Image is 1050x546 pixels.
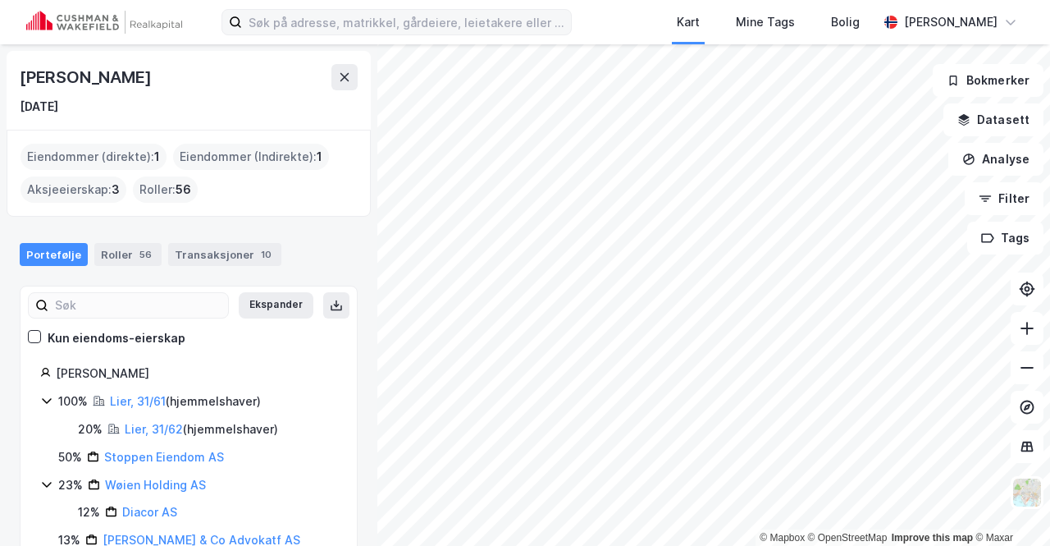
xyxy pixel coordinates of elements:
[242,10,571,34] input: Søk på adresse, matrikkel, gårdeiere, leietakere eller personer
[94,243,162,266] div: Roller
[808,532,888,544] a: OpenStreetMap
[20,97,58,117] div: [DATE]
[968,467,1050,546] iframe: Chat Widget
[105,478,206,492] a: Wøien Holding AS
[48,328,185,348] div: Kun eiendoms-eierskap
[26,11,182,34] img: cushman-wakefield-realkapital-logo.202ea83816669bd177139c58696a8fa1.svg
[110,392,261,411] div: ( hjemmelshaver )
[20,243,88,266] div: Portefølje
[112,180,120,200] span: 3
[677,12,700,32] div: Kart
[173,144,329,170] div: Eiendommer (Indirekte) :
[133,177,198,203] div: Roller :
[943,103,1043,136] button: Datasett
[904,12,997,32] div: [PERSON_NAME]
[56,364,337,383] div: [PERSON_NAME]
[154,147,160,167] span: 1
[176,180,191,200] span: 56
[125,420,278,439] div: ( hjemmelshaver )
[967,222,1043,255] button: Tags
[168,243,281,266] div: Transaksjoner
[122,505,177,519] a: Diacor AS
[760,532,805,544] a: Mapbox
[736,12,795,32] div: Mine Tags
[831,12,860,32] div: Bolig
[110,394,166,408] a: Lier, 31/61
[968,467,1050,546] div: Kontrollprogram for chat
[58,447,82,467] div: 50%
[20,64,154,90] div: [PERSON_NAME]
[58,475,83,495] div: 23%
[104,450,224,464] a: Stoppen Eiendom AS
[78,502,100,522] div: 12%
[125,422,183,436] a: Lier, 31/62
[965,182,1043,215] button: Filter
[21,144,167,170] div: Eiendommer (direkte) :
[948,143,1043,176] button: Analyse
[78,420,103,439] div: 20%
[21,177,126,203] div: Aksjeeierskap :
[136,246,155,263] div: 56
[933,64,1043,97] button: Bokmerker
[317,147,322,167] span: 1
[58,392,88,411] div: 100%
[892,532,973,544] a: Improve this map
[239,292,313,319] button: Ekspander
[48,293,228,318] input: Søk
[258,246,275,263] div: 10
